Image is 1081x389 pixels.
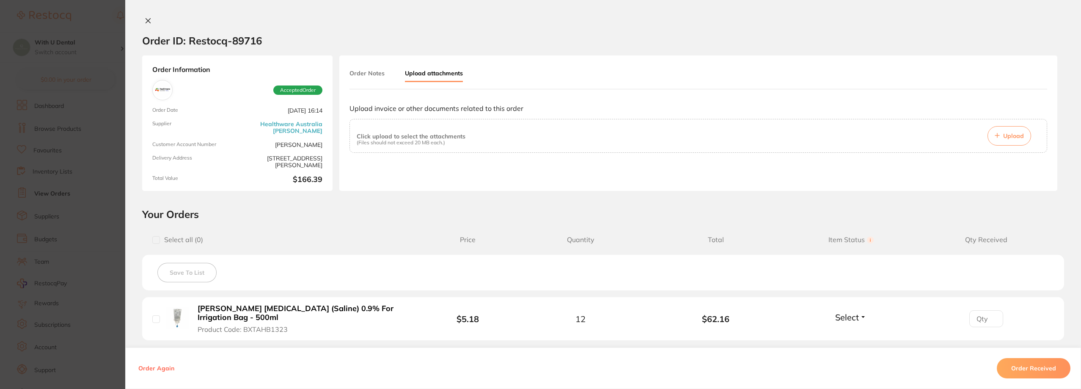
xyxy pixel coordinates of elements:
button: Select [833,312,869,323]
span: Accepted Order [273,86,322,95]
b: [PERSON_NAME] [MEDICAL_DATA] (Saline) 0.9% For Irrigation Bag - 500ml [198,304,407,322]
img: Healthware Australia Ridley [154,82,171,98]
span: Delivery Address [152,155,234,168]
p: (Files should not exceed 20 MB each.) [357,140,465,146]
img: Baxter Sodium Chloride (Saline) 0.9% For Irrigation Bag - 500ml [166,307,189,329]
span: Quantity [513,236,648,244]
span: [STREET_ADDRESS][PERSON_NAME] [241,155,322,168]
span: Upload [1003,132,1024,140]
span: [DATE] 16:14 [241,107,322,114]
span: Qty Received [919,236,1054,244]
button: Save To List [157,263,217,282]
span: Order Date [152,107,234,114]
span: Price [423,236,513,244]
span: [PERSON_NAME] [241,141,322,148]
button: Order Received [997,358,1070,378]
span: Total [648,236,784,244]
span: Customer Account Number [152,141,234,148]
h2: Order ID: Restocq- 89716 [142,34,262,47]
span: Supplier [152,121,234,134]
span: 12 [575,314,586,324]
span: Select [835,312,859,323]
h2: Your Orders [142,208,1064,221]
button: Upload [987,126,1031,146]
b: $62.16 [648,314,784,324]
button: Order Notes [349,66,385,81]
button: [PERSON_NAME] [MEDICAL_DATA] (Saline) 0.9% For Irrigation Bag - 500ml Product Code: BXTAHB1323 [195,304,410,334]
p: Click upload to select the attachments [357,133,465,140]
button: Upload attachments [405,66,463,82]
a: Healthware Australia [PERSON_NAME] [241,121,322,134]
span: Product Code: BXTAHB1323 [198,326,288,333]
span: Item Status [784,236,919,244]
span: Select all ( 0 ) [160,236,203,244]
b: $5.18 [457,314,479,324]
span: Total Value [152,175,234,184]
b: $166.39 [241,175,322,184]
button: Order Again [136,364,177,372]
input: Qty [969,310,1003,327]
p: Upload invoice or other documents related to this order [349,105,1047,112]
strong: Order Information [152,66,322,73]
